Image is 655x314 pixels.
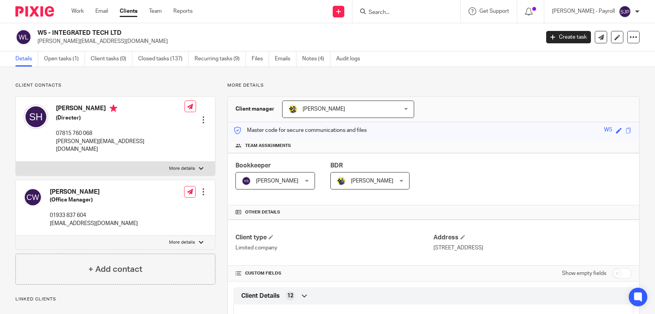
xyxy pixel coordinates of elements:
img: Netra-New-Starbridge-Yellow.jpg [288,104,298,114]
input: Search [368,9,437,16]
img: svg%3E [15,29,32,45]
a: Recurring tasks (9) [195,51,246,67]
p: More details [169,166,195,172]
span: [PERSON_NAME] [256,178,298,184]
span: Bookkeeper [235,162,271,169]
img: svg%3E [619,5,631,18]
label: Show empty fields [562,270,606,277]
img: svg%3E [242,176,251,186]
h4: [PERSON_NAME] [56,104,184,114]
span: [PERSON_NAME] [351,178,393,184]
h2: W5 - INTEGRATED TECH LTD [37,29,435,37]
a: Work [71,7,84,15]
div: W5 [604,126,612,135]
h3: Client manager [235,105,274,113]
a: Email [95,7,108,15]
img: Pixie [15,6,54,17]
a: Details [15,51,38,67]
a: Closed tasks (137) [138,51,189,67]
a: Create task [546,31,591,43]
img: svg%3E [24,104,48,129]
p: 01933 837 604 [50,212,138,219]
p: Master code for secure communications and files [234,126,367,134]
i: Primary [110,104,117,112]
a: Emails [275,51,296,67]
span: Team assignments [245,143,291,149]
p: Client contacts [15,82,215,89]
span: BDR [330,162,343,169]
h4: + Add contact [88,263,142,275]
span: Get Support [479,9,509,14]
a: Team [149,7,162,15]
span: Other details [245,209,280,215]
a: Files [252,51,269,67]
a: Open tasks (1) [44,51,85,67]
p: [PERSON_NAME][EMAIL_ADDRESS][DOMAIN_NAME] [56,138,184,154]
p: 07815 760 068 [56,130,184,137]
p: More details [227,82,640,89]
h4: [PERSON_NAME] [50,188,138,196]
h5: (Office Manager) [50,196,138,204]
p: [STREET_ADDRESS] [433,244,631,252]
a: Notes (4) [302,51,330,67]
span: 12 [287,292,293,300]
h4: CUSTOM FIELDS [235,270,433,276]
p: [PERSON_NAME] - Payroll [552,7,615,15]
h4: Address [433,234,631,242]
span: [PERSON_NAME] [303,106,345,112]
img: Dennis-Starbridge.jpg [337,176,346,186]
p: [EMAIL_ADDRESS][DOMAIN_NAME] [50,220,138,227]
a: Audit logs [336,51,366,67]
a: Clients [120,7,137,15]
img: svg%3E [24,188,42,206]
span: Client Details [241,292,280,300]
p: Linked clients [15,296,215,302]
p: Limited company [235,244,433,252]
p: More details [169,239,195,246]
a: Client tasks (0) [91,51,132,67]
h4: Client type [235,234,433,242]
a: Reports [173,7,193,15]
h5: (Director) [56,114,184,122]
p: [PERSON_NAME][EMAIL_ADDRESS][DOMAIN_NAME] [37,38,535,45]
